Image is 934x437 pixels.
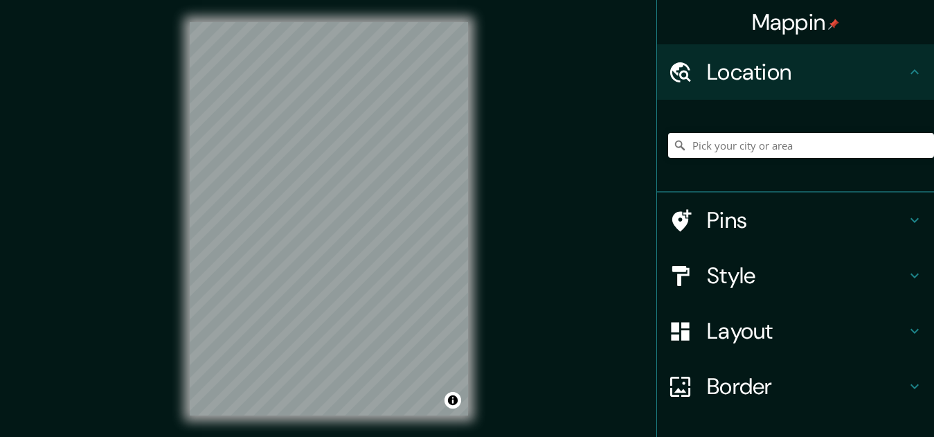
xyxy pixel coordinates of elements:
[811,383,919,422] iframe: Help widget launcher
[828,19,839,30] img: pin-icon.png
[707,262,906,289] h4: Style
[657,44,934,100] div: Location
[657,359,934,414] div: Border
[707,58,906,86] h4: Location
[707,317,906,345] h4: Layout
[444,392,461,409] button: Toggle attribution
[668,133,934,158] input: Pick your city or area
[707,373,906,400] h4: Border
[657,303,934,359] div: Layout
[707,206,906,234] h4: Pins
[190,22,468,416] canvas: Map
[752,8,840,36] h4: Mappin
[657,193,934,248] div: Pins
[657,248,934,303] div: Style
